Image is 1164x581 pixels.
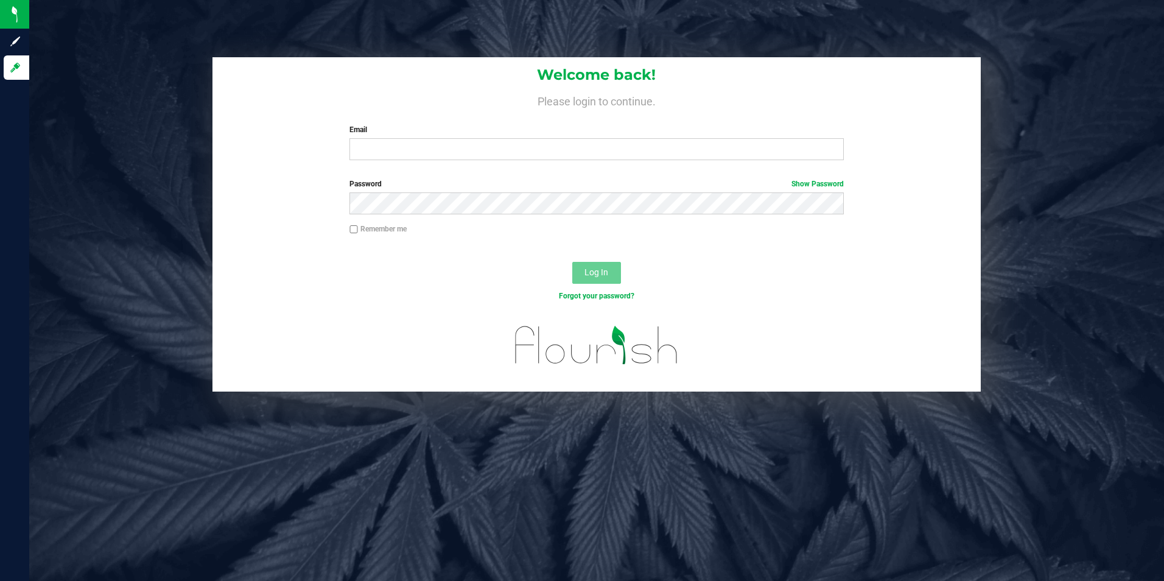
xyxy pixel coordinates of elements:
[584,267,608,277] span: Log In
[349,124,844,135] label: Email
[572,262,621,284] button: Log In
[559,292,634,300] a: Forgot your password?
[791,180,844,188] a: Show Password
[349,225,358,234] input: Remember me
[9,35,21,48] inline-svg: Sign up
[500,314,693,376] img: flourish_logo.svg
[349,180,382,188] span: Password
[212,67,981,83] h1: Welcome back!
[212,93,981,107] h4: Please login to continue.
[9,62,21,74] inline-svg: Log in
[349,224,407,234] label: Remember me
